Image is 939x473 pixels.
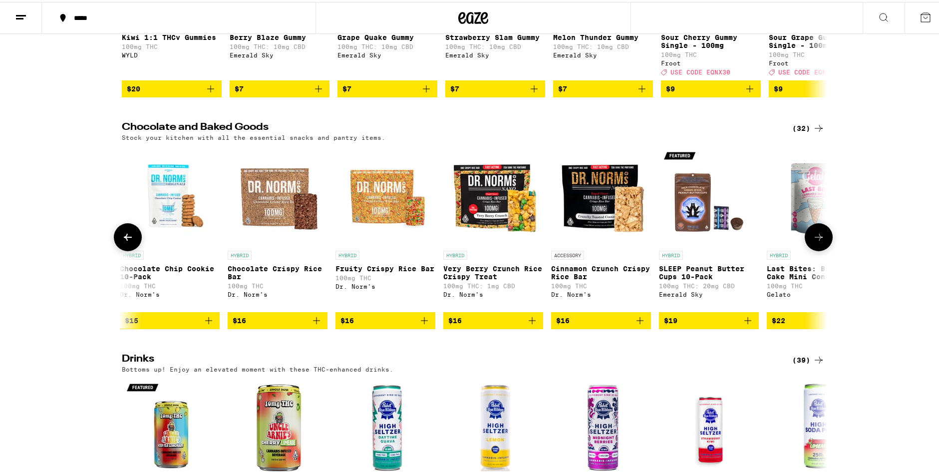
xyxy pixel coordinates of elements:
[659,281,759,287] p: 100mg THC: 20mg CBD
[551,281,651,287] p: 100mg THC
[230,78,329,95] button: Add to bag
[122,352,776,364] h2: Drinks
[228,310,327,327] button: Add to bag
[443,281,543,287] p: 100mg THC: 1mg CBD
[551,249,584,258] p: ACCESSORY
[659,289,759,296] div: Emerald Sky
[767,281,867,287] p: 100mg THC
[774,83,783,91] span: $9
[443,144,543,244] img: Dr. Norm's - Very Berry Crunch Rice Crispy Treat
[120,289,220,296] div: Dr. Norm's
[228,263,327,279] p: Chocolate Crispy Rice Bar
[551,289,651,296] div: Dr. Norm's
[553,78,653,95] button: Add to bag
[337,78,437,95] button: Add to bag
[120,310,220,327] button: Add to bag
[230,31,329,39] p: Berry Blaze Gummy
[769,78,869,95] button: Add to bag
[228,249,252,258] p: HYBRID
[664,315,677,323] span: $19
[122,41,222,48] p: 100mg THC
[122,31,222,39] p: Kiwi 1:1 THCv Gummies
[122,364,393,371] p: Bottoms up! Enjoy an elevated moment with these THC-enhanced drinks.
[445,41,545,48] p: 100mg THC: 10mg CBD
[767,144,867,310] a: Open page for Last Bites: Birthday Cake Mini Cones from Gelato
[659,263,759,279] p: SLEEP Peanut Butter Cups 10-Pack
[337,31,437,39] p: Grape Quake Gummy
[122,120,776,132] h2: Chocolate and Baked Goods
[443,310,543,327] button: Add to bag
[342,83,351,91] span: $7
[659,144,759,244] img: Emerald Sky - SLEEP Peanut Butter Cups 10-Pack
[230,50,329,56] div: Emerald Sky
[767,249,791,258] p: HYBRID
[792,352,825,364] a: (39)
[340,315,354,323] span: $16
[228,144,327,244] img: Dr. Norm's - Chocolate Crispy Rice Bar
[659,310,759,327] button: Add to bag
[450,83,459,91] span: $7
[556,315,570,323] span: $16
[120,144,220,310] a: Open page for Chocolate Chip Cookie 10-Pack from Dr. Norm's
[445,78,545,95] button: Add to bag
[443,289,543,296] div: Dr. Norm's
[769,58,869,64] div: Froot
[122,132,385,139] p: Stock your kitchen with all the essential snacks and pantry items.
[558,83,567,91] span: $7
[120,281,220,287] p: 100mg THC
[553,50,653,56] div: Emerald Sky
[127,83,140,91] span: $20
[661,78,761,95] button: Add to bag
[445,50,545,56] div: Emerald Sky
[228,289,327,296] div: Dr. Norm's
[120,249,144,258] p: HYBRID
[772,315,785,323] span: $22
[228,144,327,310] a: Open page for Chocolate Crispy Rice Bar from Dr. Norm's
[769,31,869,47] p: Sour Grape Gummy Single - 100mg
[553,31,653,39] p: Melon Thunder Gummy
[659,249,683,258] p: HYBRID
[230,41,329,48] p: 100mg THC: 10mg CBD
[337,41,437,48] p: 100mg THC: 10mg CBD
[767,310,867,327] button: Add to bag
[661,49,761,56] p: 100mg THC
[448,315,462,323] span: $16
[335,281,435,288] div: Dr. Norm's
[335,310,435,327] button: Add to bag
[666,83,675,91] span: $9
[445,31,545,39] p: Strawberry Slam Gummy
[551,263,651,279] p: Cinnamon Crunch Crispy Rice Bar
[443,144,543,310] a: Open page for Very Berry Crunch Rice Crispy Treat from Dr. Norm's
[767,144,867,244] img: Gelato - Last Bites: Birthday Cake Mini Cones
[767,289,867,296] div: Gelato
[122,50,222,56] div: WYLD
[233,315,246,323] span: $16
[335,249,359,258] p: HYBRID
[125,315,138,323] span: $15
[335,144,435,244] img: Dr. Norm's - Fruity Crispy Rice Bar
[792,120,825,132] a: (32)
[122,78,222,95] button: Add to bag
[335,263,435,271] p: Fruity Crispy Rice Bar
[661,31,761,47] p: Sour Cherry Gummy Single - 100mg
[443,249,467,258] p: HYBRID
[443,263,543,279] p: Very Berry Crunch Rice Crispy Treat
[778,67,838,73] span: USE CODE EQNX30
[769,49,869,56] p: 100mg THC
[6,7,72,15] span: Hi. Need any help?
[553,41,653,48] p: 100mg THC: 10mg CBD
[335,144,435,310] a: Open page for Fruity Crispy Rice Bar from Dr. Norm's
[551,144,651,310] a: Open page for Cinnamon Crunch Crispy Rice Bar from Dr. Norm's
[335,273,435,279] p: 100mg THC
[235,83,244,91] span: $7
[670,67,730,73] span: USE CODE EQNX30
[661,58,761,64] div: Froot
[551,144,651,244] img: Dr. Norm's - Cinnamon Crunch Crispy Rice Bar
[551,310,651,327] button: Add to bag
[228,281,327,287] p: 100mg THC
[120,144,220,244] img: Dr. Norm's - Chocolate Chip Cookie 10-Pack
[120,263,220,279] p: Chocolate Chip Cookie 10-Pack
[337,50,437,56] div: Emerald Sky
